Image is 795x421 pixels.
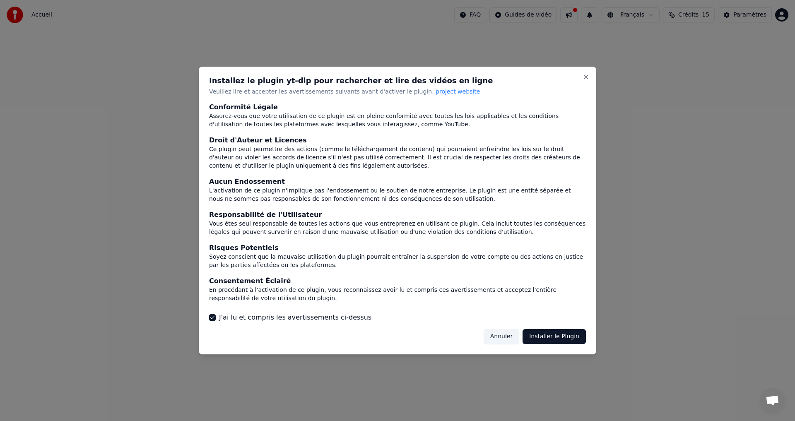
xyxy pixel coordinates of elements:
div: Vous êtes seul responsable de toutes les actions que vous entreprenez en utilisant ce plugin. Cel... [209,220,586,236]
div: Ce plugin peut permettre des actions (comme le téléchargement de contenu) qui pourraient enfreind... [209,146,586,171]
div: L'activation de ce plugin n'implique pas l'endossement ou le soutien de notre entreprise. Le plug... [209,187,586,204]
div: Soyez conscient que la mauvaise utilisation du plugin pourrait entraîner la suspension de votre c... [209,253,586,269]
h2: Installez le plugin yt-dlp pour rechercher et lire des vidéos en ligne [209,77,586,84]
p: Veuillez lire et accepter les avertissements suivants avant d'activer le plugin. [209,88,586,96]
div: Risques Potentiels [209,243,586,253]
div: En procédant à l'activation de ce plugin, vous reconnaissez avoir lu et compris ces avertissement... [209,286,586,303]
button: Annuler [484,329,519,344]
div: Consentement Éclairé [209,276,586,286]
div: Droit d'Auteur et Licences [209,136,586,146]
div: Conformité Légale [209,103,586,113]
div: Aucun Endossement [209,177,586,187]
div: Assurez-vous que votre utilisation de ce plugin est en pleine conformité avec toutes les lois app... [209,113,586,129]
button: Installer le Plugin [523,329,586,344]
span: project website [436,88,480,95]
label: J'ai lu et compris les avertissements ci-dessus [219,313,371,322]
div: Responsabilité de l'Utilisateur [209,210,586,220]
